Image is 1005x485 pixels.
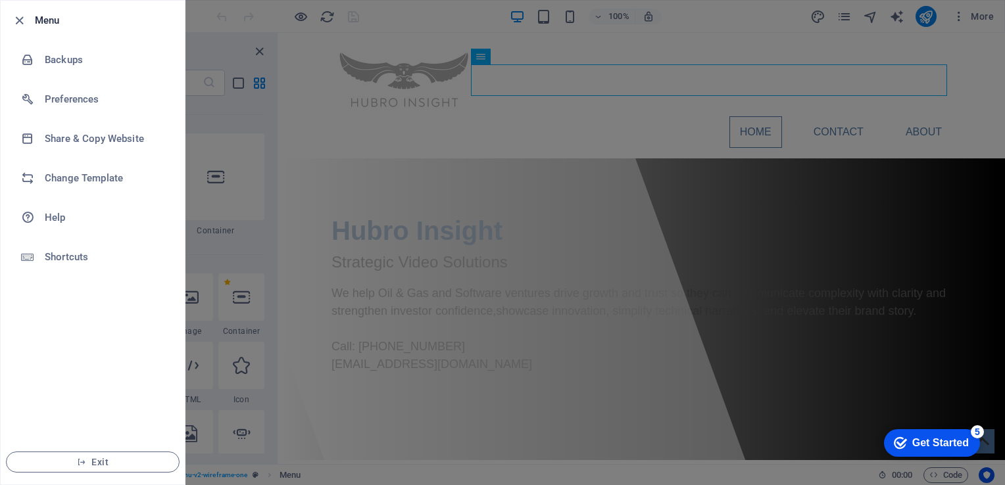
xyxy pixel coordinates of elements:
[45,91,166,107] h6: Preferences
[45,249,166,265] h6: Shortcuts
[35,12,174,28] h6: Menu
[11,7,107,34] div: Get Started 5 items remaining, 0% complete
[17,457,168,467] span: Exit
[39,14,95,26] div: Get Started
[6,451,180,473] button: Exit
[45,52,166,68] h6: Backups
[45,210,166,225] h6: Help
[97,3,110,16] div: 5
[45,170,166,186] h6: Change Template
[45,131,166,147] h6: Share & Copy Website
[1,198,185,237] a: Help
